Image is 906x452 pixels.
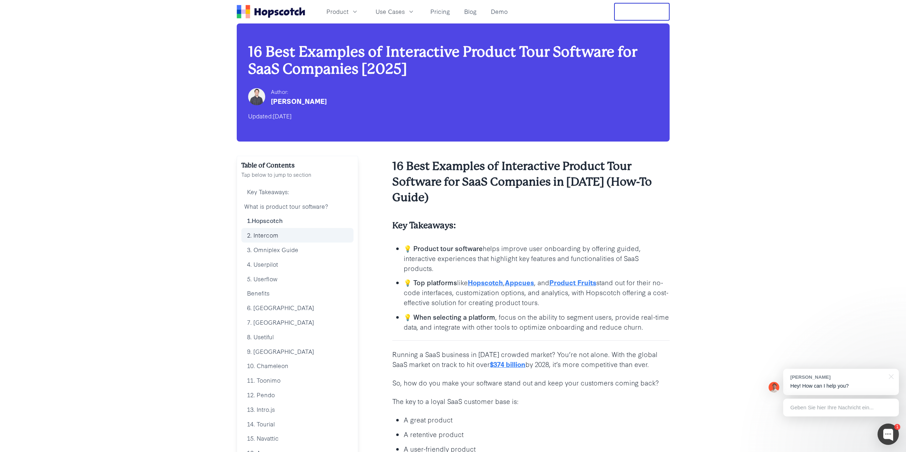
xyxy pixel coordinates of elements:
[322,6,363,17] button: Product
[404,277,670,307] p: like , , and stand out for their no-code interfaces, customization options, and analytics, with H...
[241,330,354,344] a: 8. Usetiful
[241,199,354,214] a: What is product tour software?
[404,415,670,425] p: A great product
[392,220,670,232] h4: Key Takeaways:
[271,87,327,96] div: Author:
[468,277,503,287] a: Hopscotch
[326,7,349,16] span: Product
[241,417,354,431] a: 14. Tourial
[241,402,354,417] a: 13. Intro.js
[488,6,510,17] a: Demo
[271,96,327,106] div: [PERSON_NAME]
[461,6,480,17] a: Blog
[790,382,892,390] p: Hey! How can I help you?
[241,344,354,359] a: 9. [GEOGRAPHIC_DATA]
[376,7,405,16] span: Use Cases
[241,257,354,272] a: 4. Userpilot
[614,3,670,21] button: Free Trial
[549,277,596,287] a: Product Fruits
[894,424,900,430] div: 1
[241,213,354,228] a: 1.Hopscotch
[241,301,354,315] a: 6. [GEOGRAPHIC_DATA]
[247,216,252,224] b: 1.
[428,6,453,17] a: Pricing
[505,277,534,287] a: Appcues
[248,43,658,78] h1: 16 Best Examples of Interactive Product Tour Software for SaaS Companies [2025]
[404,243,670,273] p: helps improve user onboarding by offering guided, interactive experiences that highlight key feat...
[404,312,670,332] p: , focus on the ability to segment users, provide real-time data, and integrate with other tools t...
[241,373,354,388] a: 11. Toonimo
[392,396,670,406] p: The key to a loyal SaaS customer base is:
[237,5,305,18] a: Home
[241,286,354,301] a: Benefits
[404,429,670,439] p: A retentive product
[273,112,292,120] time: [DATE]
[404,243,483,253] b: 💡 Product tour software
[490,359,525,369] a: $374 billion
[241,170,354,179] p: Tap below to jump to section
[392,349,670,369] p: Running a SaaS business in [DATE] crowded market? You’re not alone. With the global SaaS market o...
[783,399,899,416] div: Geben Sie hier Ihre Nachricht ein...
[248,110,658,122] div: Updated:
[404,277,457,287] b: 💡 Top platforms
[371,6,419,17] button: Use Cases
[404,312,495,321] b: 💡 When selecting a platform
[241,272,354,286] a: 5. Userflow
[241,160,354,170] h2: Table of Contents
[241,228,354,243] a: 2. Intercom
[241,185,354,199] a: Key Takeaways:
[248,88,265,105] img: Mark Spera
[241,315,354,330] a: 7. [GEOGRAPHIC_DATA]
[392,159,670,206] h2: 16 Best Examples of Interactive Product Tour Software for SaaS Companies in [DATE] (How-To Guide)
[241,388,354,402] a: 12. Pendo
[790,374,885,381] div: [PERSON_NAME]
[241,358,354,373] a: 10. Chameleon
[241,243,354,257] a: 3. Omniplex Guide
[392,378,670,388] p: So, how do you make your software stand out and keep your customers coming back?
[769,382,779,393] img: Mark Spera
[241,431,354,446] a: 15. Navattic
[252,216,283,224] a: Hopscotch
